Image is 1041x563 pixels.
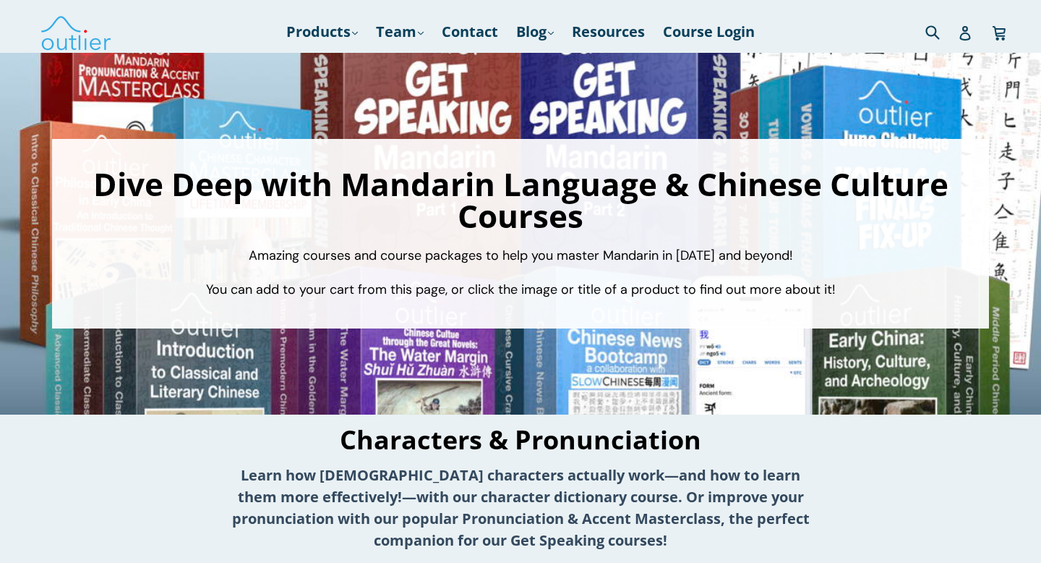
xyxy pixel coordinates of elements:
[279,19,365,45] a: Products
[509,19,561,45] a: Blog
[232,465,810,550] strong: Learn how [DEMOGRAPHIC_DATA] characters actually work—and how to learn them more effectively!—wit...
[206,281,836,298] span: You can add to your cart from this page, or click the image or title of a product to find out mor...
[922,17,961,46] input: Search
[434,19,505,45] a: Contact
[249,247,793,264] span: Amazing courses and course packages to help you master Mandarin in [DATE] and beyond!
[40,11,112,53] img: Outlier Linguistics
[67,168,974,232] h1: Dive Deep with Mandarin Language & Chinese Culture Courses
[369,19,431,45] a: Team
[656,19,762,45] a: Course Login
[565,19,652,45] a: Resources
